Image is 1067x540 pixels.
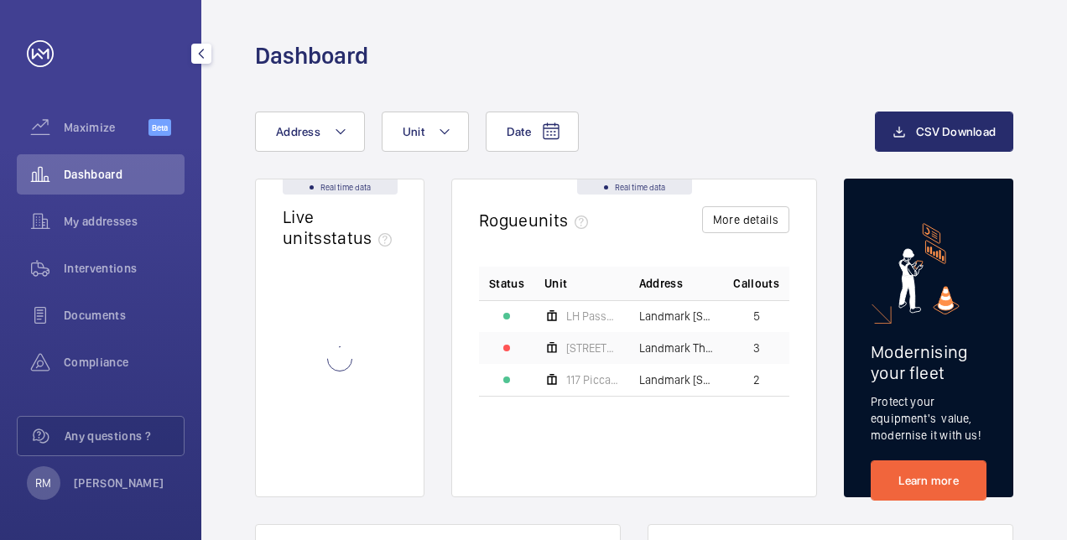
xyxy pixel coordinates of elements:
span: 5 [753,310,760,322]
span: Interventions [64,260,185,277]
span: Any questions ? [65,428,184,444]
span: Maximize [64,119,148,136]
p: [PERSON_NAME] [74,475,164,491]
button: CSV Download [875,112,1013,152]
button: Unit [382,112,469,152]
span: Landmark [STREET_ADDRESS] - Landmark Office Space - [GEOGRAPHIC_DATA] [639,310,714,322]
button: More details [702,206,789,233]
img: marketing-card.svg [898,223,960,314]
span: My addresses [64,213,185,230]
button: Date [486,112,579,152]
span: LH Passenger [566,310,619,322]
span: 117 Piccadilly [566,374,619,386]
span: Documents [64,307,185,324]
span: Date [507,125,531,138]
div: Real time data [283,179,398,195]
span: status [323,227,399,248]
p: RM [35,475,51,491]
button: Address [255,112,365,152]
span: [STREET_ADDRESS] [566,342,619,354]
span: CSV Download [916,125,996,138]
h2: Live units [283,206,398,248]
span: units [528,210,596,231]
span: Callouts [733,275,779,292]
p: Protect your equipment's value, modernise it with us! [871,393,986,444]
span: 2 [753,374,760,386]
span: Address [276,125,320,138]
span: Beta [148,119,171,136]
p: Status [489,275,524,292]
span: Unit [544,275,567,292]
span: Compliance [64,354,185,371]
h1: Dashboard [255,40,368,71]
a: Learn more [871,460,986,501]
span: Landmark The Space Mayfair - [STREET_ADDRESS] [639,342,714,354]
span: 3 [753,342,760,354]
span: Dashboard [64,166,185,183]
span: Unit [403,125,424,138]
div: Real time data [577,179,692,195]
h2: Modernising your fleet [871,341,986,383]
h2: Rogue [479,210,595,231]
span: Landmark [STREET_ADDRESS] [639,374,714,386]
span: Address [639,275,683,292]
